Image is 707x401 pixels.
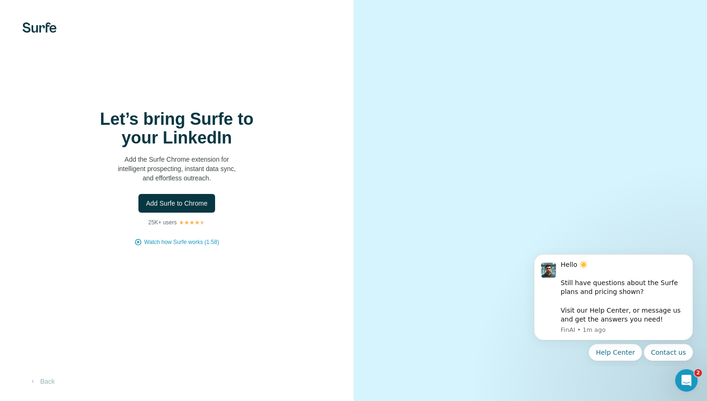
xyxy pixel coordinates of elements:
[148,218,177,227] p: 25K+ users
[144,238,219,246] button: Watch how Surfe works (1:58)
[83,155,270,183] p: Add the Surfe Chrome extension for intelligent prospecting, instant data sync, and effortless out...
[83,110,270,147] h1: Let’s bring Surfe to your LinkedIn
[22,373,61,390] button: Back
[520,248,707,366] iframe: Intercom notifications message
[179,220,205,225] img: Rating Stars
[22,22,57,33] img: Surfe's logo
[138,194,215,213] button: Add Surfe to Chrome
[146,199,208,208] span: Add Surfe to Chrome
[675,369,698,392] iframe: Intercom live chat
[694,369,702,377] span: 2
